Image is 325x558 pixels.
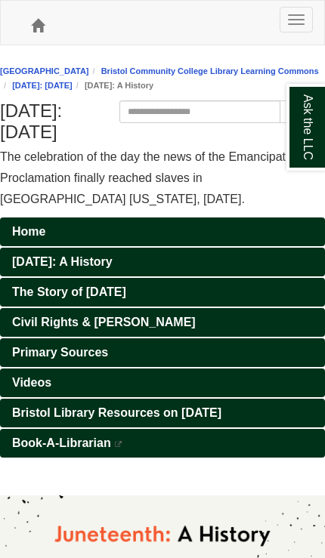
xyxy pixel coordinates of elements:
span: Primary Sources [12,346,108,359]
a: [DATE]: [DATE] [12,81,73,90]
span: Book-A-Librarian [12,436,111,449]
li: [DATE]: A History [73,79,153,93]
span: Home [12,225,45,238]
a: Bristol Community College Library Learning Commons [101,66,319,76]
span: Videos [12,376,51,389]
button: Search [280,100,325,123]
span: Civil Rights & [PERSON_NAME] [12,316,196,328]
span: Bristol Library Resources on [DATE] [12,406,221,419]
span: The Story of [DATE] [12,285,126,298]
span: [DATE]: A History [12,255,113,268]
i: This link opens in a new window [114,441,123,448]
